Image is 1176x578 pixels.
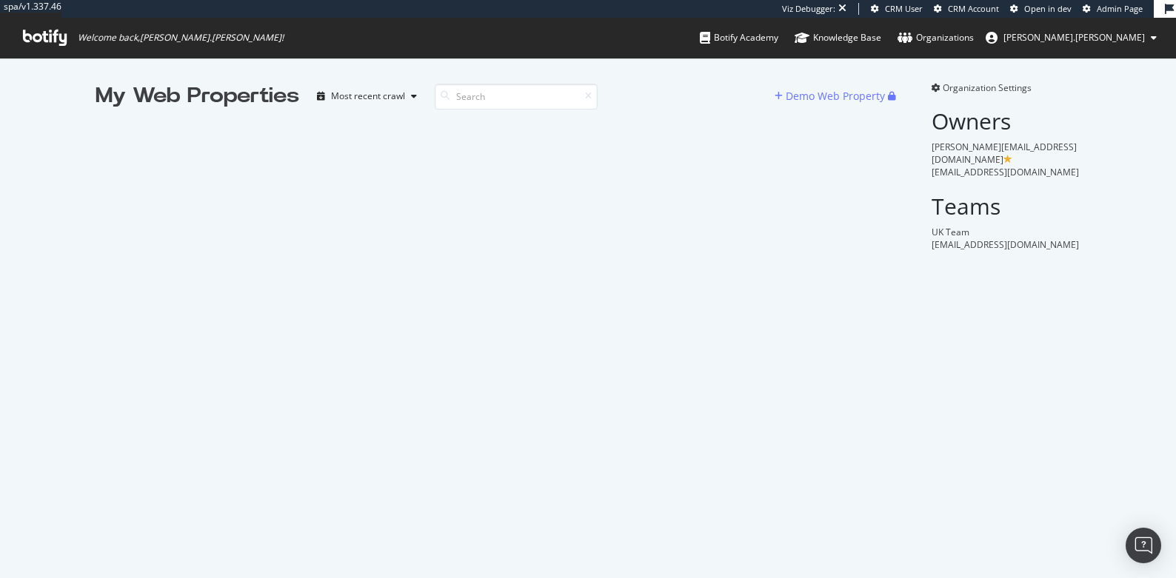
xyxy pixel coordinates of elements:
a: CRM User [871,3,923,15]
input: Search [435,84,598,110]
a: CRM Account [934,3,999,15]
div: Demo Web Property [786,89,885,104]
div: My Web Properties [96,81,299,111]
a: Open in dev [1010,3,1072,15]
span: [EMAIL_ADDRESS][DOMAIN_NAME] [932,166,1079,178]
div: Most recent crawl [331,92,405,101]
span: Welcome back, [PERSON_NAME].[PERSON_NAME] ! [78,32,284,44]
div: UK Team [932,226,1080,238]
span: [PERSON_NAME][EMAIL_ADDRESS][DOMAIN_NAME] [932,141,1077,166]
div: Organizations [898,30,974,45]
button: [PERSON_NAME].[PERSON_NAME] [974,26,1169,50]
a: Knowledge Base [795,18,881,58]
button: Demo Web Property [775,84,888,108]
a: Demo Web Property [775,90,888,102]
div: Knowledge Base [795,30,881,45]
div: Viz Debugger: [782,3,835,15]
span: Organization Settings [943,81,1032,94]
a: Botify Academy [700,18,778,58]
a: Organizations [898,18,974,58]
a: Admin Page [1083,3,1143,15]
span: [EMAIL_ADDRESS][DOMAIN_NAME] [932,238,1079,251]
button: Most recent crawl [311,84,423,108]
span: Open in dev [1024,3,1072,14]
span: CRM Account [948,3,999,14]
div: Botify Academy [700,30,778,45]
span: CRM User [885,3,923,14]
div: Open Intercom Messenger [1126,528,1161,563]
h2: Owners [932,109,1080,133]
span: emma.mcgillis [1003,31,1145,44]
h2: Teams [932,194,1080,218]
span: Admin Page [1097,3,1143,14]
